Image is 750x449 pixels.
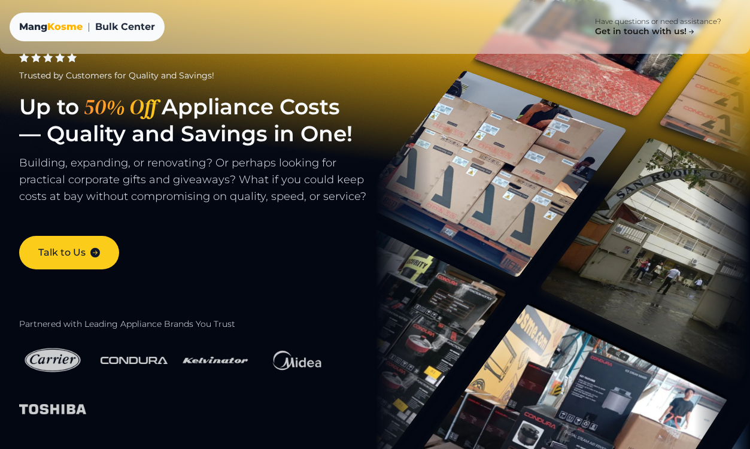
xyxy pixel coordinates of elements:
img: Toshiba Logo [19,397,86,421]
span: Bulk Center [95,20,155,34]
div: Mang [19,20,83,34]
span: Kosme [47,21,83,32]
a: MangKosme [19,20,83,34]
img: Condura Logo [101,350,168,371]
img: Carrier Logo [19,339,86,381]
span: 50% Off [79,93,162,120]
a: Talk to Us [19,236,119,269]
h2: Partnered with Leading Appliance Brands You Trust [19,319,401,330]
span: | [87,20,90,34]
p: Have questions or need assistance? [595,17,721,26]
a: Have questions or need assistance? Get in touch with us! [576,10,740,44]
div: Trusted by Customers for Quality and Savings! [19,69,401,81]
img: Kelvinator Logo [182,340,249,381]
h4: Get in touch with us! [595,26,696,37]
h1: Up to Appliance Costs — Quality and Savings in One! [19,93,401,147]
img: Midea Logo [263,339,330,381]
p: Building, expanding, or renovating? Or perhaps looking for practical corporate gifts and giveaway... [19,154,401,217]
